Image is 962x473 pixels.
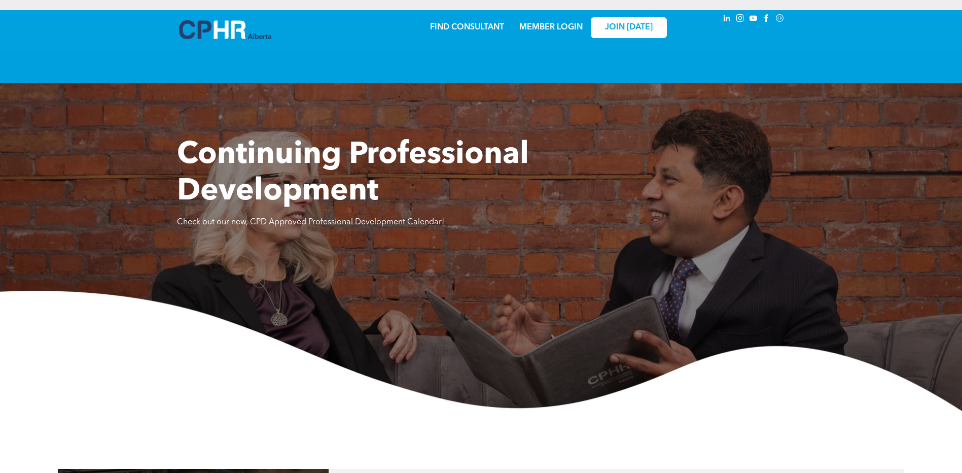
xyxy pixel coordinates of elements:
[605,23,653,32] span: JOIN [DATE]
[177,218,444,226] span: Check out our new, CPD Approved Professional Development Calendar!
[179,20,271,39] img: A blue and white logo for cp alberta
[177,140,529,207] span: Continuing Professional Development
[761,13,772,26] a: facebook
[748,13,759,26] a: youtube
[519,23,583,31] a: MEMBER LOGIN
[735,13,746,26] a: instagram
[774,13,786,26] a: Social network
[722,13,733,26] a: linkedin
[430,23,504,31] a: FIND CONSULTANT
[591,17,667,38] a: JOIN [DATE]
